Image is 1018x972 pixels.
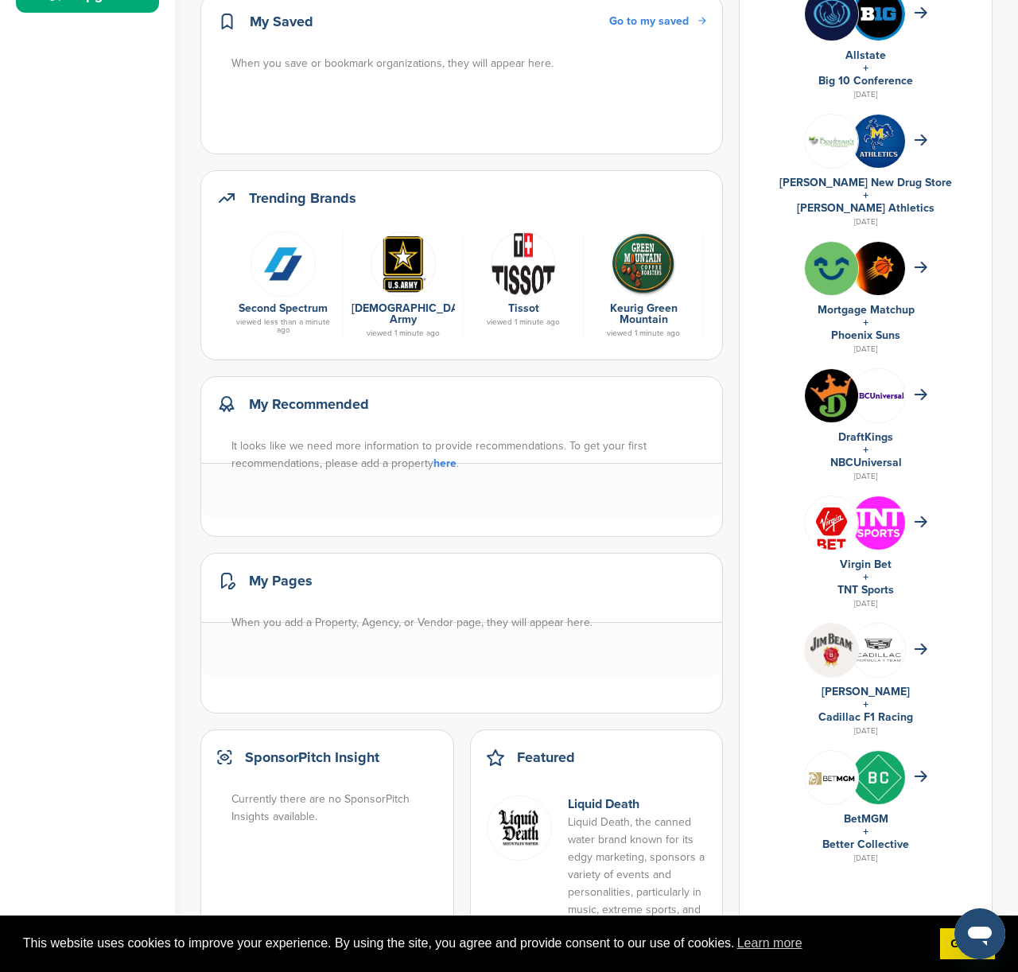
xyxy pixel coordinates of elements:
div: [DATE] [756,724,976,738]
h2: My Saved [250,10,313,33]
img: Data [491,231,556,297]
a: [PERSON_NAME] New Drug Store [779,176,952,189]
h2: My Recommended [249,393,369,415]
h2: SponsorPitch Insight [245,746,379,768]
div: viewed less than a minute ago [231,318,335,334]
a: Better Collective [822,838,909,851]
a: Cadillac F1 Racing [818,710,913,724]
a: here [433,457,457,470]
a: DraftKings [838,430,893,444]
h2: Featured [517,746,575,768]
img: Qiv8dqs7 400x400 [852,496,905,550]
a: NBCUniversal [830,456,902,469]
a: Big 10 Conference [818,74,913,87]
a: Screen shot 2017 01 06 at 4.57.32 pm [352,231,455,295]
a: + [863,316,868,329]
img: 2ndspec [251,231,316,297]
img: Screen shot 2020 11 05 at 10.46.00 am [805,764,858,791]
div: [DATE] [756,342,976,356]
a: Data [592,231,695,295]
a: + [863,698,868,711]
a: Phoenix Suns [831,329,900,342]
img: Flurpgkm 400x400 [805,242,858,295]
div: viewed 1 minute ago [592,329,695,337]
a: [PERSON_NAME] Athletics [797,201,934,215]
div: [DATE] [756,87,976,102]
img: Zebvxuqj 400x400 [852,115,905,168]
img: Group 247 [805,115,858,168]
a: TNT Sports [837,583,894,597]
a: Mortgage Matchup [818,303,915,317]
img: Screen shot 2022 01 05 at 10.58.13 am [487,795,552,861]
a: + [863,61,868,75]
a: dismiss cookie message [940,928,995,960]
div: [DATE] [756,469,976,484]
img: 70sdsdto 400x400 [852,242,905,295]
img: Draftkings logo [805,369,858,422]
span: Go to my saved [609,14,689,28]
a: + [863,825,868,838]
a: learn more about cookies [735,931,805,955]
a: + [863,443,868,457]
div: [DATE] [756,597,976,611]
img: Nbcuniversal 400x400 [852,369,905,422]
div: [DATE] [756,215,976,229]
div: viewed 1 minute ago [352,329,455,337]
a: Tissot [508,301,539,315]
img: Fcgoatp8 400x400 [852,624,905,677]
a: [DEMOGRAPHIC_DATA] Army [352,301,475,326]
h2: My Pages [249,570,313,592]
div: When you add a Property, Agency, or Vendor page, they will appear here. [231,614,708,632]
a: Allstate [845,49,886,62]
a: [PERSON_NAME] [822,685,910,698]
div: viewed 1 minute ago [472,318,575,326]
a: Go to my saved [609,13,706,30]
a: + [863,189,868,202]
iframe: Button to launch messaging window [954,908,1005,959]
a: BetMGM [844,812,888,826]
img: Screen shot 2017 01 06 at 4.57.32 pm [371,231,436,297]
a: + [863,570,868,584]
a: Virgin Bet [840,558,892,571]
img: Data [611,231,676,297]
div: When you save or bookmark organizations, they will appear here. [231,55,708,72]
a: Keurig Green Mountain [610,301,678,326]
a: 2ndspec [231,231,335,295]
div: [DATE] [756,851,976,865]
a: Liquid Death [568,796,639,812]
img: Inc kuuz 400x400 [852,751,905,804]
img: Images (26) [805,496,858,561]
div: It looks like we need more information to provide recommendations. To get your first recommendati... [231,437,708,472]
a: Second Spectrum [239,301,328,315]
h2: Trending Brands [249,187,356,209]
a: Data [472,231,575,295]
div: Currently there are no SponsorPitch Insights available. [231,791,439,826]
img: Jyyddrmw 400x400 [805,624,858,677]
span: This website uses cookies to improve your experience. By using the site, you agree and provide co... [23,931,927,955]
